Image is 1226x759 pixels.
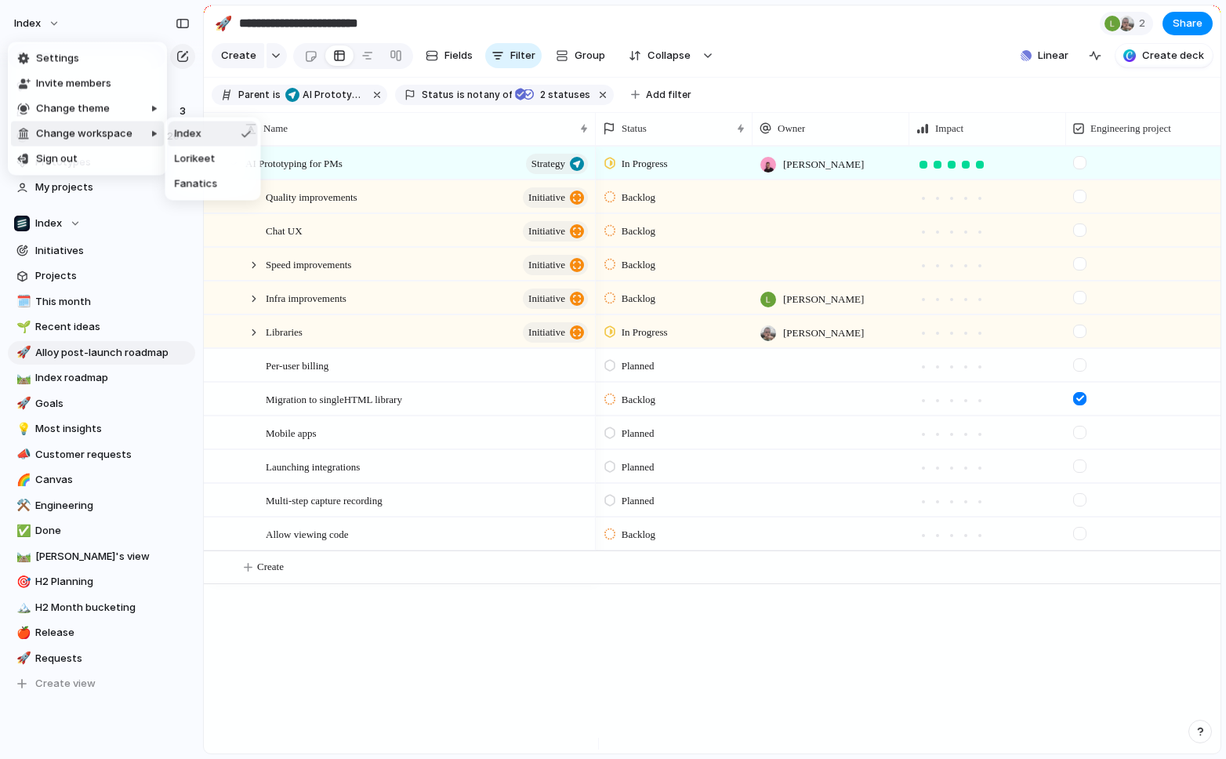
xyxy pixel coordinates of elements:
[36,51,79,67] span: Settings
[175,176,218,192] span: Fanatics
[36,126,132,142] span: Change workspace
[36,76,111,92] span: Invite members
[175,126,201,142] span: Index
[175,151,216,167] span: Lorikeet
[36,101,110,117] span: Change theme
[36,151,78,167] span: Sign out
